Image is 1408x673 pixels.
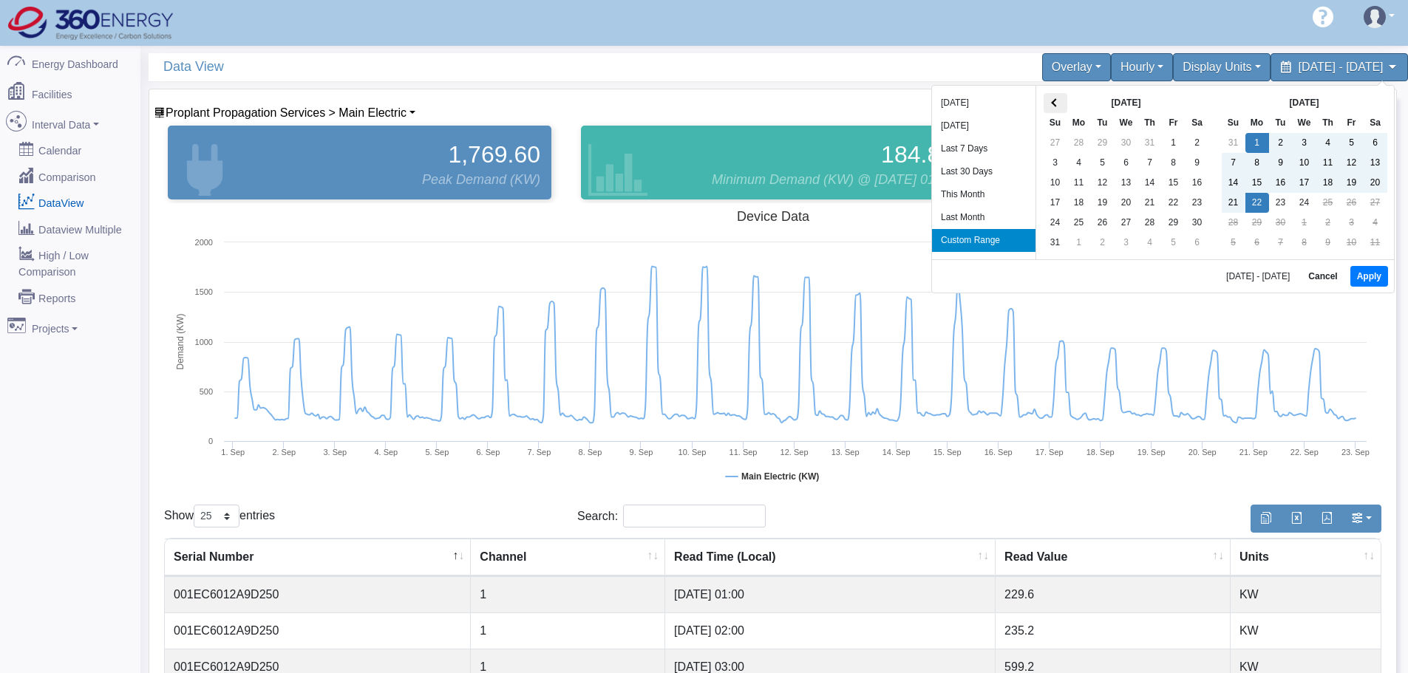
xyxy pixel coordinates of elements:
td: 17 [1044,193,1067,213]
span: Data View [163,53,780,81]
li: Last Month [932,206,1035,229]
img: user-3.svg [1364,6,1386,28]
li: Custom Range [932,229,1035,252]
td: 5 [1340,133,1364,153]
td: 28 [1067,133,1091,153]
th: Serial Number : activate to sort column descending [165,539,471,576]
td: 2 [1316,213,1340,233]
td: 20 [1115,193,1138,213]
td: 24 [1293,193,1316,213]
td: 25 [1067,213,1091,233]
td: 8 [1245,153,1269,173]
th: Fr [1162,113,1186,133]
button: Copy to clipboard [1251,505,1282,533]
button: Cancel [1302,266,1344,287]
li: [DATE] [932,115,1035,137]
td: 1 [1293,213,1316,233]
tspan: 13. Sep [831,448,860,457]
th: Fr [1340,113,1364,133]
div: Overlay [1042,53,1111,81]
td: 17 [1293,173,1316,193]
span: Peak Demand (KW) [422,170,540,190]
td: 3 [1044,153,1067,173]
td: 30 [1186,213,1209,233]
td: 1 [471,576,665,612]
tspan: 19. Sep [1137,448,1166,457]
td: 1 [471,612,665,649]
tspan: 4. Sep [374,448,398,457]
td: 6 [1115,153,1138,173]
li: Last 30 Days [932,160,1035,183]
td: 29 [1091,133,1115,153]
li: Last 7 Days [932,137,1035,160]
td: 21 [1222,193,1245,213]
tspan: 20. Sep [1188,448,1217,457]
td: 28 [1222,213,1245,233]
text: 500 [200,387,213,396]
td: 10 [1340,233,1364,253]
a: Proplant Propagation Services > Main Electric [154,106,415,119]
tspan: 1. Sep [221,448,245,457]
td: 5 [1222,233,1245,253]
tspan: 7. Sep [528,448,551,457]
tspan: 17. Sep [1035,448,1064,457]
th: [DATE] [1067,93,1186,113]
th: Read Value : activate to sort column ascending [996,539,1231,576]
th: Th [1316,113,1340,133]
tspan: 10. Sep [679,448,707,457]
td: 3 [1293,133,1316,153]
tspan: Device Data [737,209,810,224]
td: 15 [1245,173,1269,193]
div: Display Units [1173,53,1270,81]
tspan: Demand (KW) [175,313,186,369]
td: 27 [1044,133,1067,153]
span: [DATE] - [DATE] [1299,61,1384,73]
td: 24 [1044,213,1067,233]
tspan: 8. Sep [579,448,602,457]
td: 15 [1162,173,1186,193]
button: Generate PDF [1311,505,1342,533]
td: 11 [1067,173,1091,193]
li: This Month [932,183,1035,206]
td: 23 [1269,193,1293,213]
tspan: 5. Sep [425,448,449,457]
tspan: 22. Sep [1290,448,1319,457]
td: 6 [1186,233,1209,253]
button: Show/Hide Columns [1341,505,1381,533]
td: 11 [1364,233,1387,253]
td: 7 [1222,153,1245,173]
tspan: 9. Sep [630,448,653,457]
th: Th [1138,113,1162,133]
td: 13 [1115,173,1138,193]
td: 19 [1091,193,1115,213]
th: Mo [1245,113,1269,133]
td: 30 [1115,133,1138,153]
th: Tu [1269,113,1293,133]
td: 001EC6012A9D250 [165,612,471,649]
th: Sa [1364,113,1387,133]
tspan: 12. Sep [780,448,809,457]
td: 8 [1293,233,1316,253]
td: 22 [1162,193,1186,213]
td: 9 [1316,233,1340,253]
tspan: 23. Sep [1341,448,1370,457]
td: 25 [1316,193,1340,213]
td: 4 [1364,213,1387,233]
td: 23 [1186,193,1209,213]
td: KW [1231,612,1381,649]
td: 29 [1245,213,1269,233]
td: 1 [1245,133,1269,153]
td: 4 [1316,133,1340,153]
th: We [1115,113,1138,133]
td: 7 [1138,153,1162,173]
td: 3 [1340,213,1364,233]
th: Units : activate to sort column ascending [1231,539,1381,576]
td: 001EC6012A9D250 [165,576,471,612]
td: 19 [1340,173,1364,193]
th: Read Time (Local) : activate to sort column ascending [665,539,996,576]
tspan: 2. Sep [272,448,296,457]
td: 7 [1269,233,1293,253]
th: Channel : activate to sort column ascending [471,539,665,576]
td: 29 [1162,213,1186,233]
td: 9 [1269,153,1293,173]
